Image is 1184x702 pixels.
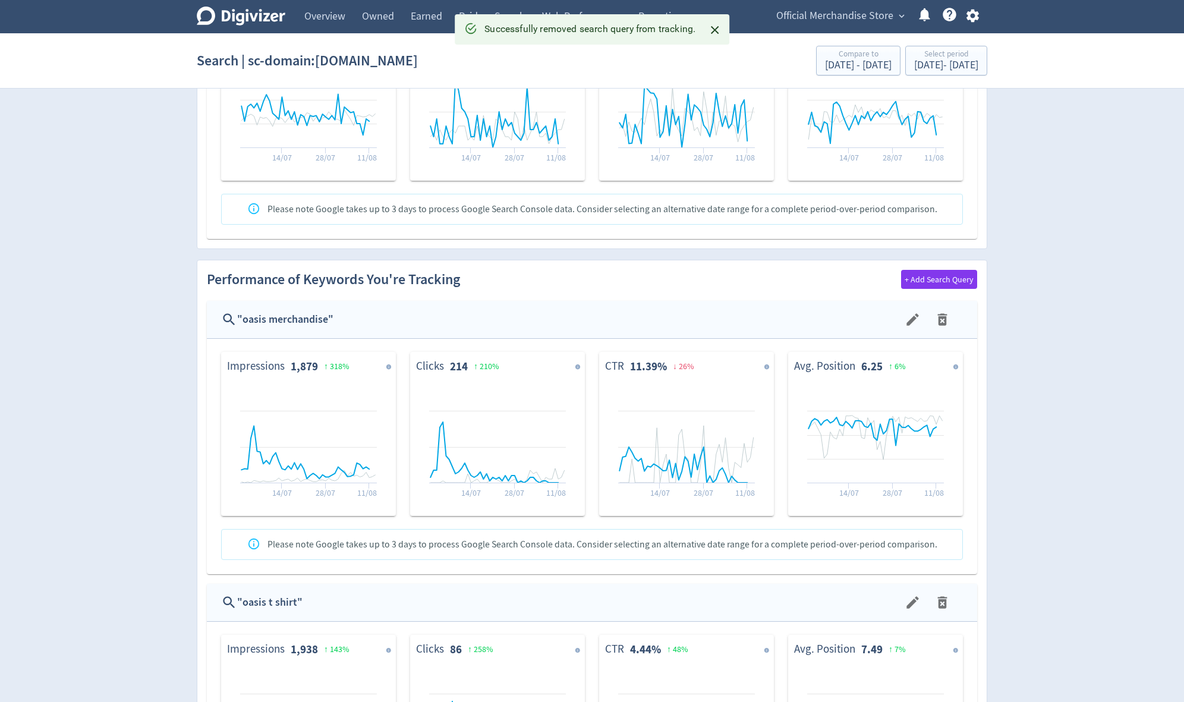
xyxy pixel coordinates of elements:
[650,152,670,163] text: 14/07
[324,361,328,372] span: ↑
[650,487,670,498] text: 14/07
[679,361,694,372] span: 26 %
[694,152,713,163] text: 28/07
[357,487,377,498] text: 11/08
[272,487,292,498] text: 14/07
[330,644,349,654] span: 143 %
[468,644,472,654] span: ↑
[316,152,335,163] text: 28/07
[902,308,924,330] button: menu
[330,361,349,372] span: 318 %
[694,487,713,498] text: 28/07
[267,533,937,556] div: Please note Google takes up to 3 days to process Google Search Console data. Consider selecting a...
[825,50,892,60] div: Compare to
[914,50,978,60] div: Select period
[291,359,318,374] strong: 1,879
[667,644,671,654] span: ↑
[931,308,953,330] button: menu
[227,359,285,374] dt: Impressions
[272,152,292,163] text: 14/07
[861,642,883,657] strong: 7.49
[630,359,667,374] strong: 11.39%
[924,487,944,498] text: 11/08
[772,7,908,26] button: Official Merchandise Store
[480,361,499,372] span: 210 %
[673,361,677,372] span: ↓
[839,487,859,498] text: 14/07
[450,642,462,657] strong: 86
[776,7,893,26] span: Official Merchandise Store
[895,361,906,372] span: 6 %
[896,11,907,21] span: expand_more
[673,644,688,654] span: 48 %
[474,361,478,372] span: ↑
[914,60,978,71] div: [DATE] - [DATE]
[237,311,903,328] div: " oasis merchandise "
[461,487,481,498] text: 14/07
[546,152,566,163] text: 11/08
[237,594,903,611] div: " oasis t shirt "
[905,46,987,75] button: Select period[DATE]- [DATE]
[705,20,725,40] button: Close
[416,642,444,657] dt: Clicks
[825,60,892,71] div: [DATE] - [DATE]
[924,152,944,163] text: 11/08
[794,359,855,374] dt: Avg. Position
[546,487,566,498] text: 11/08
[316,487,335,498] text: 28/07
[197,42,418,80] h1: Search | sc-domain:[DOMAIN_NAME]
[267,198,937,221] div: Please note Google takes up to 3 days to process Google Search Console data. Consider selecting a...
[735,152,755,163] text: 11/08
[889,361,893,372] span: ↑
[816,46,900,75] button: Compare to[DATE] - [DATE]
[605,359,624,374] dt: CTR
[505,152,524,163] text: 28/07
[861,359,883,374] strong: 6.25
[735,487,755,498] text: 11/08
[461,152,481,163] text: 14/07
[207,270,460,290] h2: Performance of Keywords You're Tracking
[450,359,468,374] strong: 214
[889,644,893,654] span: ↑
[895,644,906,654] span: 7 %
[416,359,444,374] dt: Clicks
[605,642,624,657] dt: CTR
[484,18,695,41] div: Successfully removed search query from tracking.
[794,642,855,657] dt: Avg. Position
[505,487,524,498] text: 28/07
[291,642,318,657] strong: 1,938
[324,644,328,654] span: ↑
[227,642,285,657] dt: Impressions
[883,487,902,498] text: 28/07
[883,152,902,163] text: 28/07
[474,644,493,654] span: 258 %
[905,275,974,284] span: + Add Search Query
[931,591,953,613] button: menu
[357,152,377,163] text: 11/08
[902,591,924,613] button: menu
[839,152,859,163] text: 14/07
[630,642,661,657] strong: 4.44%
